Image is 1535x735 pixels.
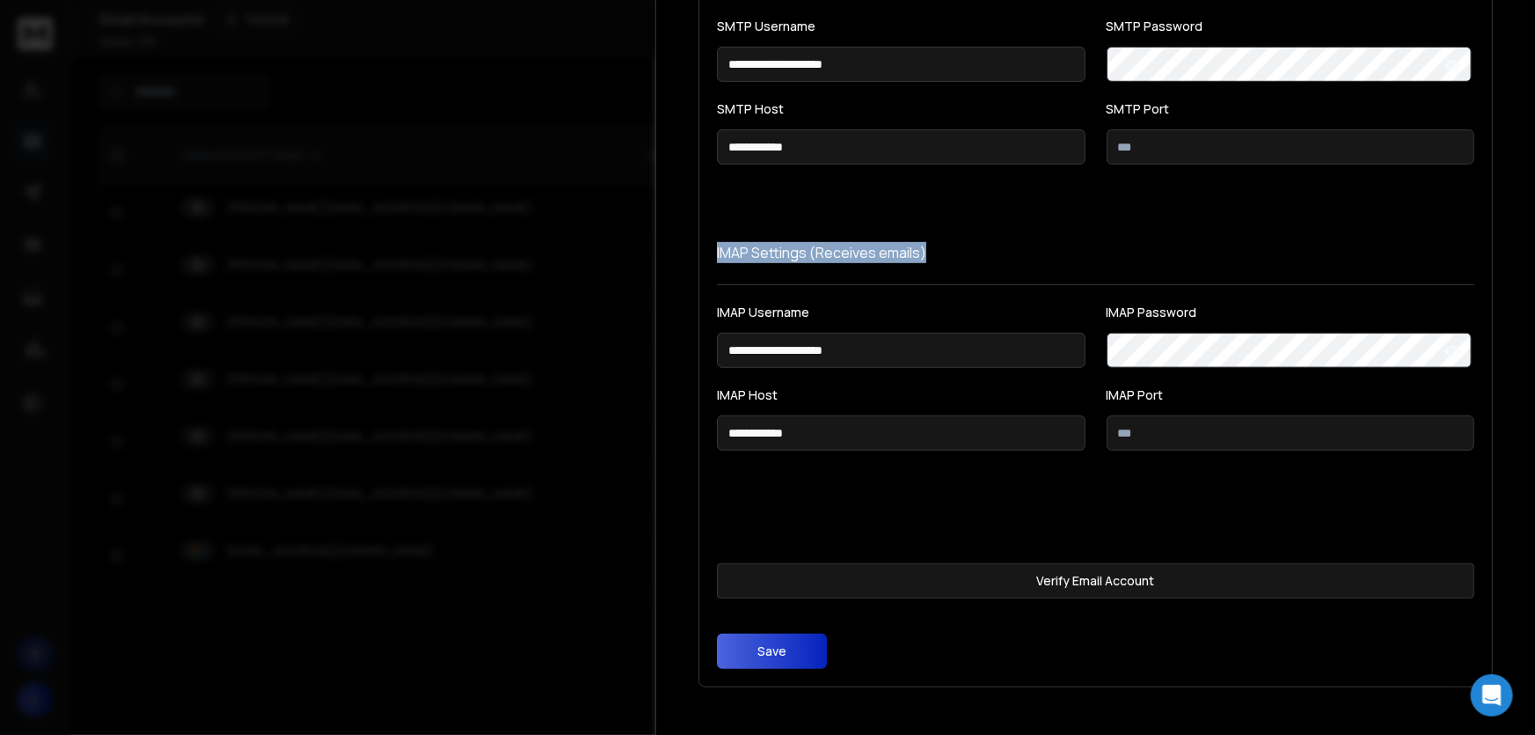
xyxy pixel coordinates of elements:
p: IMAP Settings (Receives emails) [717,242,1474,263]
label: SMTP Port [1107,103,1475,115]
label: IMAP Username [717,306,1085,319]
label: IMAP Port [1107,389,1475,401]
label: IMAP Host [717,389,1085,401]
div: Open Intercom Messenger [1471,674,1513,717]
label: SMTP Host [717,103,1085,115]
button: Save [717,634,827,669]
button: Verify Email Account [717,563,1474,599]
label: SMTP Username [717,20,1085,33]
label: IMAP Password [1107,306,1475,319]
label: SMTP Password [1107,20,1475,33]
